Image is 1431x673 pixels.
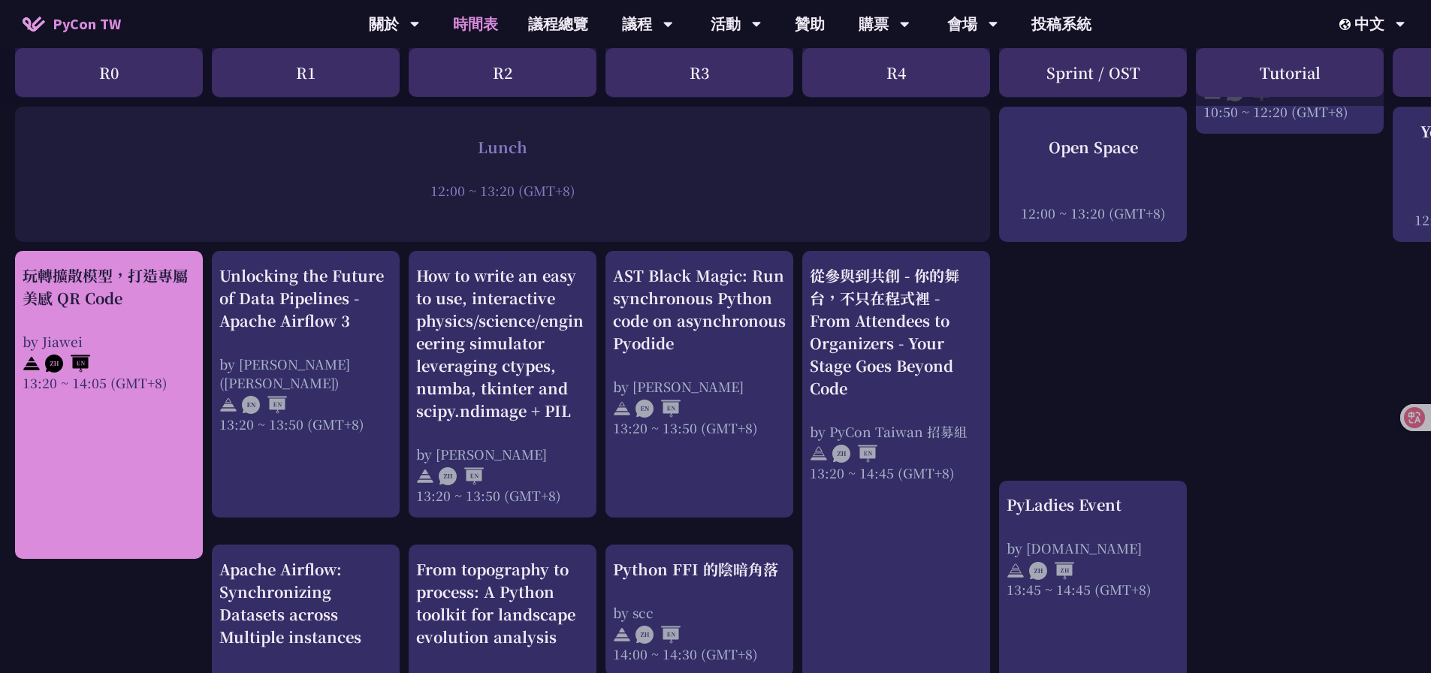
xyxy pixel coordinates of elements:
[23,373,195,392] div: 13:20 ~ 14:05 (GMT+8)
[45,355,90,373] img: ZHEN.371966e.svg
[416,264,589,505] a: How to write an easy to use, interactive physics/science/engineering simulator leveraging ctypes,...
[8,5,136,43] a: PyCon TW
[242,396,287,414] img: ENEN.5a408d1.svg
[219,264,392,332] div: Unlocking the Future of Data Pipelines - Apache Airflow 3
[23,355,41,373] img: svg+xml;base64,PHN2ZyB4bWxucz0iaHR0cDovL3d3dy53My5vcmcvMjAwMC9zdmciIHdpZHRoPSIyNCIgaGVpZ2h0PSIyNC...
[219,355,392,392] div: by [PERSON_NAME] ([PERSON_NAME])
[1007,135,1179,158] div: Open Space
[613,264,786,437] a: AST Black Magic: Run synchronous Python code on asynchronous Pyodide by [PERSON_NAME] 13:20 ~ 13:...
[810,264,983,482] a: 從參與到共創 - 你的舞台，不只在程式裡 - From Attendees to Organizers - Your Stage Goes Beyond Code by PyCon Taiwan...
[53,13,121,35] span: PyCon TW
[1007,580,1179,599] div: 13:45 ~ 14:45 (GMT+8)
[416,558,589,648] div: From topography to process: A Python toolkit for landscape evolution analysis
[219,396,237,414] img: svg+xml;base64,PHN2ZyB4bWxucz0iaHR0cDovL3d3dy53My5vcmcvMjAwMC9zdmciIHdpZHRoPSIyNCIgaGVpZ2h0PSIyNC...
[613,558,786,581] div: Python FFI 的陰暗角落
[613,418,786,437] div: 13:20 ~ 13:50 (GMT+8)
[219,415,392,433] div: 13:20 ~ 13:50 (GMT+8)
[613,644,786,663] div: 14:00 ~ 14:30 (GMT+8)
[416,264,589,422] div: How to write an easy to use, interactive physics/science/engineering simulator leveraging ctypes,...
[23,135,983,158] div: Lunch
[613,264,786,355] div: AST Black Magic: Run synchronous Python code on asynchronous Pyodide
[810,422,983,441] div: by PyCon Taiwan 招募組
[802,48,990,97] div: R4
[1029,562,1074,580] img: ZHZH.38617ef.svg
[1196,48,1384,97] div: Tutorial
[23,17,45,32] img: Home icon of PyCon TW 2025
[416,486,589,505] div: 13:20 ~ 13:50 (GMT+8)
[1007,562,1025,580] img: svg+xml;base64,PHN2ZyB4bWxucz0iaHR0cDovL3d3dy53My5vcmcvMjAwMC9zdmciIHdpZHRoPSIyNCIgaGVpZ2h0PSIyNC...
[212,48,400,97] div: R1
[23,264,195,392] a: 玩轉擴散模型，打造專屬美感 QR Code by Jiawei 13:20 ~ 14:05 (GMT+8)
[416,467,434,485] img: svg+xml;base64,PHN2ZyB4bWxucz0iaHR0cDovL3d3dy53My5vcmcvMjAwMC9zdmciIHdpZHRoPSIyNCIgaGVpZ2h0PSIyNC...
[23,180,983,199] div: 12:00 ~ 13:20 (GMT+8)
[810,264,983,400] div: 從參與到共創 - 你的舞台，不只在程式裡 - From Attendees to Organizers - Your Stage Goes Beyond Code
[810,463,983,482] div: 13:20 ~ 14:45 (GMT+8)
[613,626,631,644] img: svg+xml;base64,PHN2ZyB4bWxucz0iaHR0cDovL3d3dy53My5vcmcvMjAwMC9zdmciIHdpZHRoPSIyNCIgaGVpZ2h0PSIyNC...
[219,558,392,648] div: Apache Airflow: Synchronizing Datasets across Multiple instances
[409,48,596,97] div: R2
[1203,102,1376,121] div: 10:50 ~ 12:20 (GMT+8)
[1007,120,1179,207] a: Open Space 12:00 ~ 13:20 (GMT+8)
[613,377,786,396] div: by [PERSON_NAME]
[1007,493,1179,516] div: PyLadies Event
[23,332,195,351] div: by Jiawei
[1007,493,1179,599] a: PyLadies Event by [DOMAIN_NAME] 13:45 ~ 14:45 (GMT+8)
[1007,203,1179,222] div: 12:00 ~ 13:20 (GMT+8)
[15,48,203,97] div: R0
[635,400,681,418] img: ENEN.5a408d1.svg
[23,264,195,309] div: 玩轉擴散模型，打造專屬美感 QR Code
[439,467,484,485] img: ZHEN.371966e.svg
[219,264,392,433] a: Unlocking the Future of Data Pipelines - Apache Airflow 3 by [PERSON_NAME] ([PERSON_NAME]) 13:20 ...
[613,603,786,622] div: by scc
[999,48,1187,97] div: Sprint / OST
[1339,19,1354,30] img: Locale Icon
[832,445,877,463] img: ZHEN.371966e.svg
[613,400,631,418] img: svg+xml;base64,PHN2ZyB4bWxucz0iaHR0cDovL3d3dy53My5vcmcvMjAwMC9zdmciIHdpZHRoPSIyNCIgaGVpZ2h0PSIyNC...
[416,445,589,463] div: by [PERSON_NAME]
[1007,539,1179,557] div: by [DOMAIN_NAME]
[635,626,681,644] img: ZHEN.371966e.svg
[605,48,793,97] div: R3
[810,445,828,463] img: svg+xml;base64,PHN2ZyB4bWxucz0iaHR0cDovL3d3dy53My5vcmcvMjAwMC9zdmciIHdpZHRoPSIyNCIgaGVpZ2h0PSIyNC...
[613,558,786,663] a: Python FFI 的陰暗角落 by scc 14:00 ~ 14:30 (GMT+8)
